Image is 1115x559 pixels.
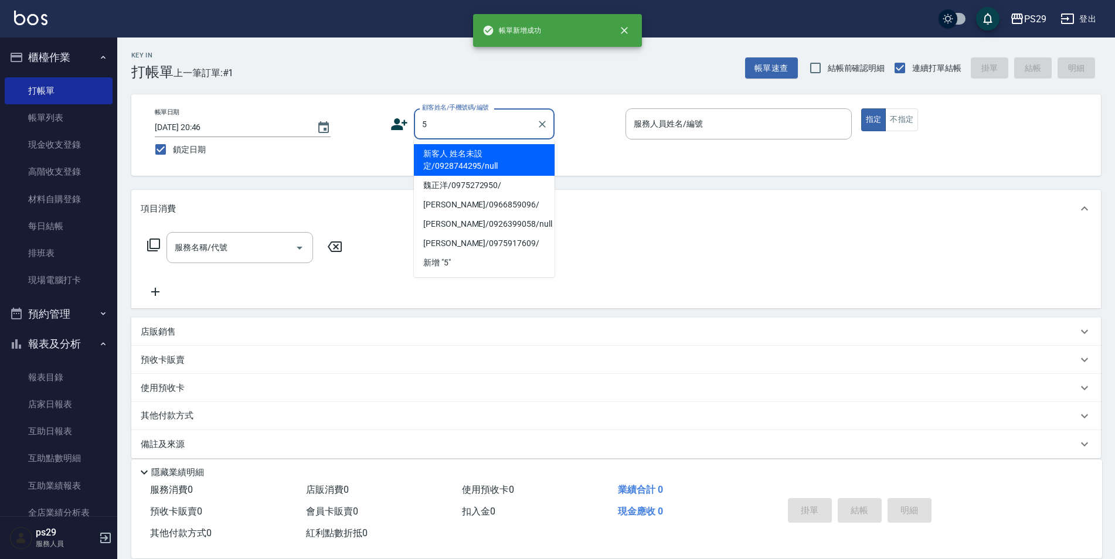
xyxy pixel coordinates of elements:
[618,484,663,495] span: 業績合計 0
[422,103,489,112] label: 顧客姓名/手機號碼/編號
[414,144,555,176] li: 新客人 姓名未設定/0928744295/null
[151,466,204,479] p: 隱藏業績明細
[306,484,349,495] span: 店販消費 0
[36,527,96,538] h5: ps29
[5,499,113,526] a: 全店業績分析表
[131,346,1101,374] div: 預收卡販賣
[5,77,113,104] a: 打帳單
[414,234,555,253] li: [PERSON_NAME]/0975917609/
[912,62,961,74] span: 連續打單結帳
[150,527,212,538] span: 其他付款方式 0
[141,354,185,366] p: 預收卡販賣
[310,114,338,142] button: Choose date, selected date is 2025-10-04
[1056,8,1101,30] button: 登出
[5,131,113,158] a: 現金收支登錄
[141,203,176,215] p: 項目消費
[5,299,113,329] button: 預約管理
[885,108,918,131] button: 不指定
[141,410,199,422] p: 其他付款方式
[5,364,113,391] a: 報表目錄
[618,506,663,517] span: 現金應收 0
[5,445,113,472] a: 互助點數明細
[462,506,495,517] span: 扣入金 0
[131,64,174,80] h3: 打帳單
[482,25,541,36] span: 帳單新增成功
[306,506,358,517] span: 會員卡販賣 0
[976,7,1000,30] button: save
[155,118,305,137] input: YYYY/MM/DD hh:mm
[5,213,113,240] a: 每日結帳
[155,108,179,117] label: 帳單日期
[5,391,113,418] a: 店家日報表
[5,418,113,445] a: 互助日報表
[131,430,1101,458] div: 備註及來源
[141,382,185,394] p: 使用預收卡
[5,240,113,267] a: 排班表
[611,18,637,43] button: close
[5,329,113,359] button: 報表及分析
[131,190,1101,227] div: 項目消費
[141,326,176,338] p: 店販銷售
[173,144,206,156] span: 鎖定日期
[174,66,234,80] span: 上一筆訂單:#1
[150,484,193,495] span: 服務消費 0
[5,267,113,294] a: 現場電腦打卡
[131,318,1101,346] div: 店販銷售
[150,506,202,517] span: 預收卡販賣 0
[141,438,185,451] p: 備註及來源
[414,176,555,195] li: 魏正洋/0975272950/
[5,42,113,73] button: 櫃檯作業
[534,116,550,132] button: Clear
[1005,7,1051,31] button: PS29
[306,527,368,538] span: 紅利點數折抵 0
[14,11,47,25] img: Logo
[131,52,174,59] h2: Key In
[290,238,309,257] button: Open
[131,402,1101,430] div: 其他付款方式
[5,158,113,185] a: 高階收支登錄
[462,484,514,495] span: 使用預收卡 0
[5,472,113,499] a: 互助業績報表
[1024,12,1046,26] div: PS29
[5,104,113,131] a: 帳單列表
[5,186,113,213] a: 材料自購登錄
[828,62,885,74] span: 結帳前確認明細
[861,108,886,131] button: 指定
[9,526,33,550] img: Person
[414,214,555,234] li: [PERSON_NAME]/0926399058/null
[745,57,798,79] button: 帳單速查
[414,253,555,272] li: 新增 "5"
[36,538,96,549] p: 服務人員
[131,374,1101,402] div: 使用預收卡
[414,195,555,214] li: [PERSON_NAME]/0966859096/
